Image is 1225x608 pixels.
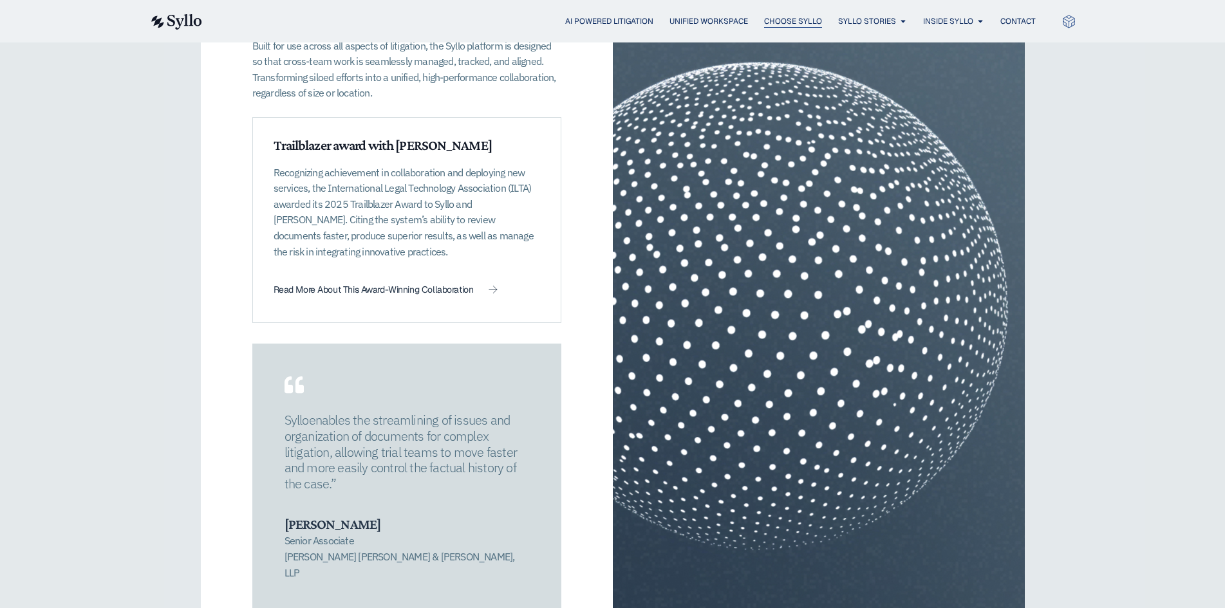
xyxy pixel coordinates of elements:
[149,14,202,30] img: syllo
[1000,15,1036,27] a: Contact
[285,516,529,533] h3: [PERSON_NAME]
[228,15,1036,28] nav: Menu
[252,38,561,102] p: Built for use across all aspects of litigation, the Syllo platform is designed so that cross-team...
[285,533,529,580] p: Senior Associate [PERSON_NAME] [PERSON_NAME] & [PERSON_NAME], LLP
[923,15,973,27] a: Inside Syllo
[764,15,822,27] a: Choose Syllo
[228,15,1036,28] div: Menu Toggle
[669,15,748,27] a: Unified Workspace
[285,411,309,428] span: Syllo
[285,411,517,492] span: enables the streamlining of issues and organization of documents for complex litigation, allowing...
[274,165,540,260] p: Recognizing achievement in collaboration and deploying new services, the International Legal Tech...
[565,15,653,27] a: AI Powered Litigation
[274,137,492,153] span: Trailblazer award with [PERSON_NAME]
[838,15,896,27] a: Syllo Stories
[274,285,474,294] span: Read More About This Award-Winning Collaboration
[274,285,498,295] a: Read More About This Award-Winning Collaboration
